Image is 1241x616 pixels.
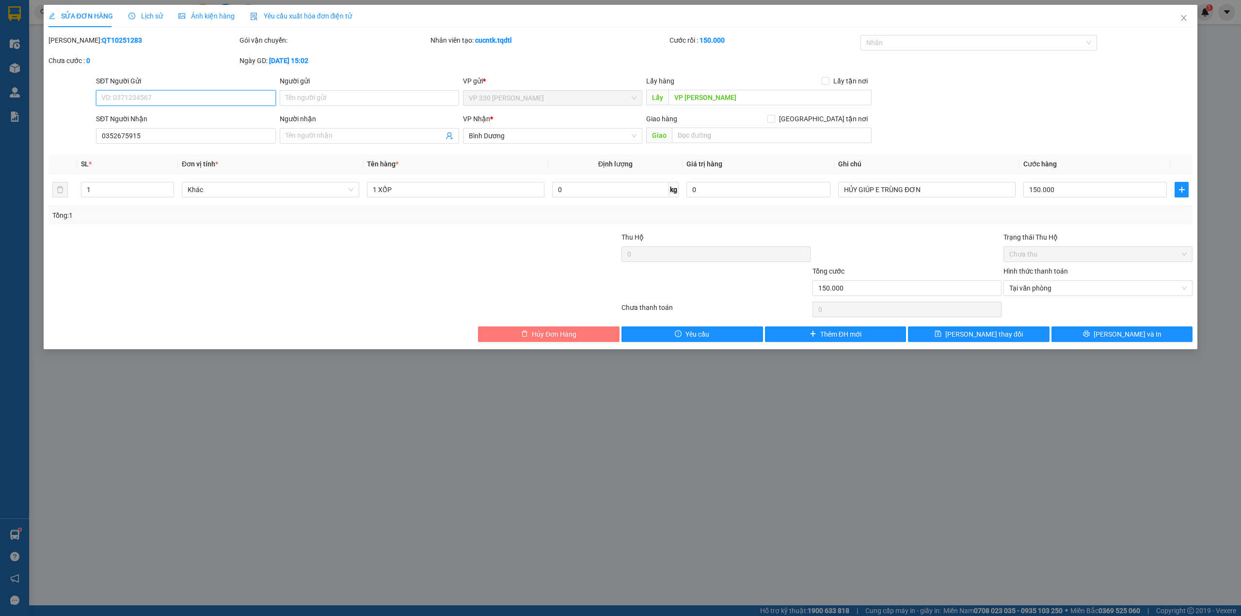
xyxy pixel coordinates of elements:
span: exclamation-circle [675,330,682,338]
div: Gói vận chuyển: [239,35,429,46]
span: Yêu cầu [685,329,709,340]
span: Yêu cầu xuất hóa đơn điện tử [250,12,352,20]
span: Tên hàng [367,160,398,168]
div: [PERSON_NAME]: [48,35,238,46]
span: Giao hàng [646,115,677,123]
button: save[PERSON_NAME] thay đổi [908,326,1050,342]
span: VP Nhận [463,115,490,123]
span: [PERSON_NAME] và In [1094,329,1161,340]
span: Tổng cước [812,267,844,275]
th: Ghi chú [834,155,1019,174]
span: Cước hàng [1023,160,1057,168]
span: Thu Hộ [621,233,644,241]
div: Người nhận [280,113,459,124]
button: exclamation-circleYêu cầu [621,326,763,342]
b: QT10251283 [102,36,142,44]
span: [GEOGRAPHIC_DATA] tận nơi [775,113,872,124]
b: [DATE] 15:02 [269,57,308,65]
div: SĐT Người Nhận [96,113,275,124]
img: icon [250,13,258,20]
span: plus [810,330,816,338]
span: Khác [188,182,353,197]
span: Giao [646,128,672,143]
span: plus [1175,186,1188,194]
span: Hủy Đơn Hàng [532,329,576,340]
div: Chưa thanh toán [620,302,811,319]
button: Close [1170,5,1197,32]
span: SỬA ĐƠN HÀNG [48,12,113,20]
input: Ghi Chú [838,182,1016,197]
span: Lấy [646,90,668,105]
div: Cước rồi : [669,35,859,46]
span: user-add [445,132,453,140]
span: Đơn vị tính [182,160,218,168]
span: Tại văn phòng [1009,281,1187,295]
span: Định lượng [598,160,633,168]
div: Tổng: 1 [52,210,478,221]
span: save [935,330,941,338]
span: Lịch sử [128,12,163,20]
div: Người gửi [280,76,459,86]
input: Dọc đường [668,90,872,105]
b: 150.000 [700,36,725,44]
b: cucntk.tqdtl [475,36,512,44]
button: deleteHủy Đơn Hàng [478,326,620,342]
span: Ảnh kiện hàng [178,12,235,20]
div: Chưa cước : [48,55,238,66]
span: edit [48,13,55,19]
label: Hình thức thanh toán [1003,267,1068,275]
input: Dọc đường [672,128,872,143]
span: printer [1083,330,1090,338]
button: printer[PERSON_NAME] và In [1051,326,1193,342]
span: SL [81,160,89,168]
span: Lấy tận nơi [829,76,872,86]
div: Ngày GD: [239,55,429,66]
div: VP gửi [463,76,642,86]
b: 0 [86,57,90,65]
button: plusThêm ĐH mới [765,326,907,342]
input: VD: Bàn, Ghế [367,182,544,197]
span: Bình Dương [469,129,636,143]
span: VP 330 Lê Duẫn [469,91,636,105]
span: Giá trị hàng [686,160,722,168]
span: Thêm ĐH mới [820,329,861,340]
button: plus [1175,182,1189,197]
span: Chưa thu [1009,247,1187,261]
span: [PERSON_NAME] thay đổi [945,329,1023,340]
span: picture [178,13,185,19]
button: delete [52,182,68,197]
span: kg [669,182,679,197]
span: delete [521,330,528,338]
span: close [1180,14,1188,22]
div: Trạng thái Thu Hộ [1003,232,1193,243]
span: Lấy hàng [646,77,674,85]
div: Nhân viên tạo: [430,35,668,46]
div: SĐT Người Gửi [96,76,275,86]
span: clock-circle [128,13,135,19]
